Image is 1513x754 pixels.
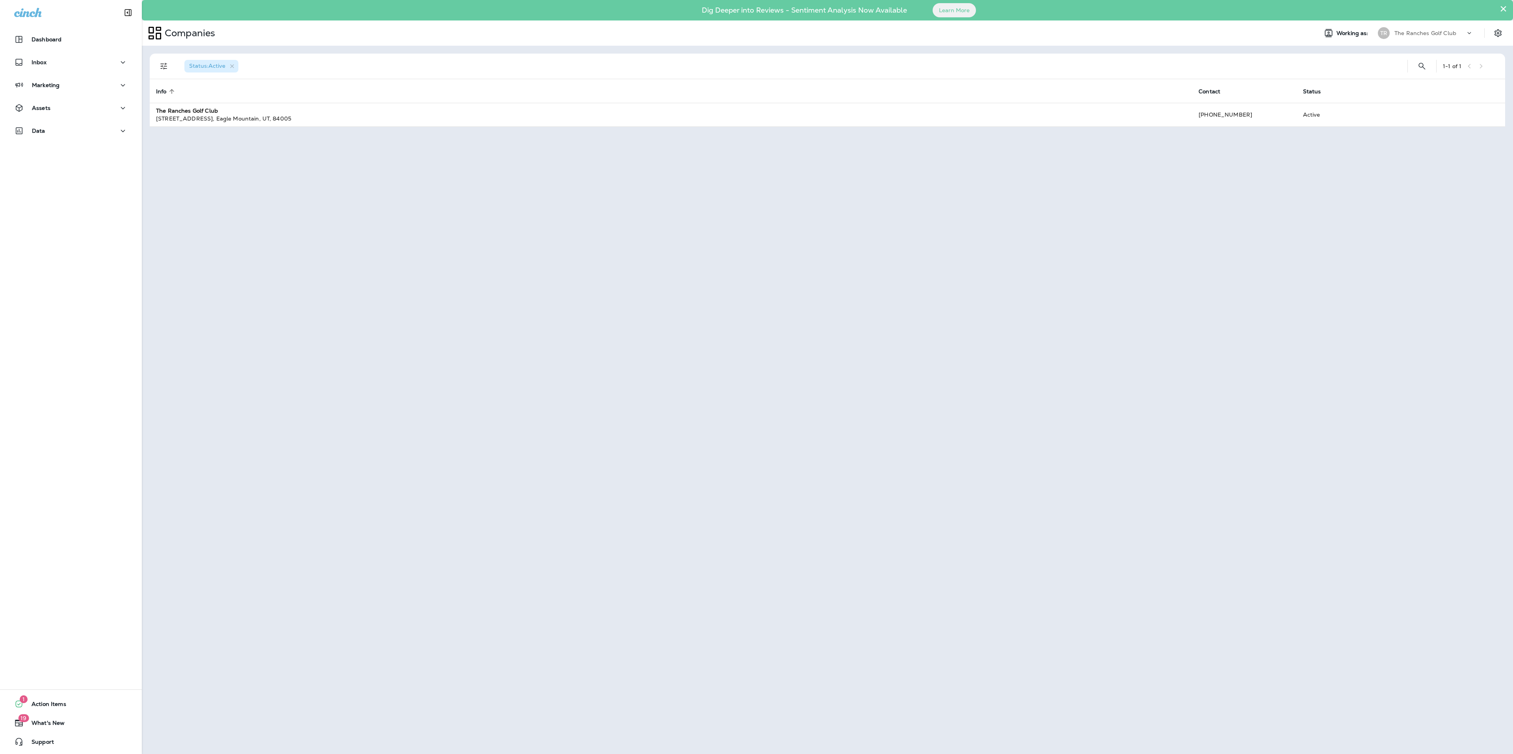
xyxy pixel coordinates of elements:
p: Assets [32,105,50,111]
p: Dashboard [32,36,61,43]
button: Inbox [8,54,134,70]
span: 1 [20,695,28,703]
p: Data [32,128,45,134]
span: Status [1303,88,1321,95]
span: Info [156,88,177,95]
button: Settings [1491,26,1505,40]
span: What's New [24,720,65,729]
td: Active [1297,103,1401,126]
span: Status [1303,88,1331,95]
div: [STREET_ADDRESS] , Eagle Mountain , UT , 84005 [156,115,1186,123]
p: Companies [162,27,215,39]
button: Learn More [933,3,976,17]
div: 1 - 1 of 1 [1443,63,1461,69]
span: 19 [18,714,29,722]
button: 1Action Items [8,696,134,712]
p: Dig Deeper into Reviews - Sentiment Analysis Now Available [679,9,930,11]
span: Contact [1199,88,1230,95]
p: Inbox [32,59,46,65]
span: Status : Active [189,62,225,69]
span: Action Items [24,701,66,710]
button: Dashboard [8,32,134,47]
span: Contact [1199,88,1220,95]
span: Working as: [1336,30,1370,37]
td: [PHONE_NUMBER] [1192,103,1297,126]
strong: The Ranches Golf Club [156,107,218,114]
button: Search Companies [1414,58,1430,74]
p: Marketing [32,82,59,88]
button: Close [1500,2,1507,15]
button: Marketing [8,77,134,93]
span: Support [24,739,54,748]
div: TR [1378,27,1390,39]
span: Info [156,88,167,95]
div: Status:Active [184,60,238,72]
button: Support [8,734,134,750]
p: The Ranches Golf Club [1394,30,1456,36]
button: Collapse Sidebar [117,5,139,20]
button: Filters [156,58,172,74]
button: Data [8,123,134,139]
button: Assets [8,100,134,116]
button: 19What's New [8,715,134,731]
